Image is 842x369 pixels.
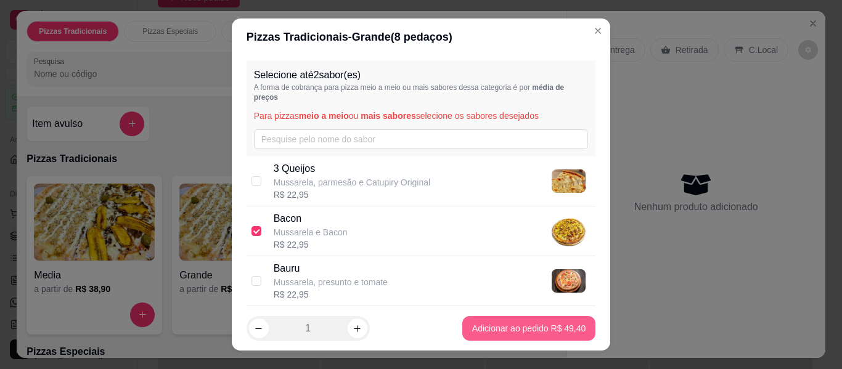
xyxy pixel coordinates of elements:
[361,111,416,121] span: mais sabores
[305,321,311,336] p: 1
[588,21,608,41] button: Close
[274,288,388,301] div: R$ 22,95
[274,226,348,238] p: Mussarela e Bacon
[254,83,589,102] p: A forma de cobrança para pizza meio a meio ou mais sabores dessa categoria é por
[274,189,430,201] div: R$ 22,95
[274,161,430,176] p: 3 Queijos
[274,238,348,251] div: R$ 22,95
[274,261,388,276] p: Bauru
[552,269,586,293] img: product-image
[254,68,589,83] p: Selecione até 2 sabor(es)
[247,28,596,46] div: Pizzas Tradicionais - Grande ( 8 pedaços)
[274,276,388,288] p: Mussarela, presunto e tomate
[249,318,269,338] button: decrease-product-quantity
[274,176,430,189] p: Mussarela, parmesão e Catupiry Original
[348,318,367,338] button: increase-product-quantity
[254,83,565,102] span: média de preços
[274,211,348,226] p: Bacon
[254,129,589,149] input: Pesquise pelo nome do sabor
[552,169,586,193] img: product-image
[552,214,586,248] img: product-image
[299,111,349,121] span: meio a meio
[254,110,589,122] p: Para pizzas ou selecione os sabores desejados
[462,316,595,341] button: Adicionar ao pedido R$ 49,40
